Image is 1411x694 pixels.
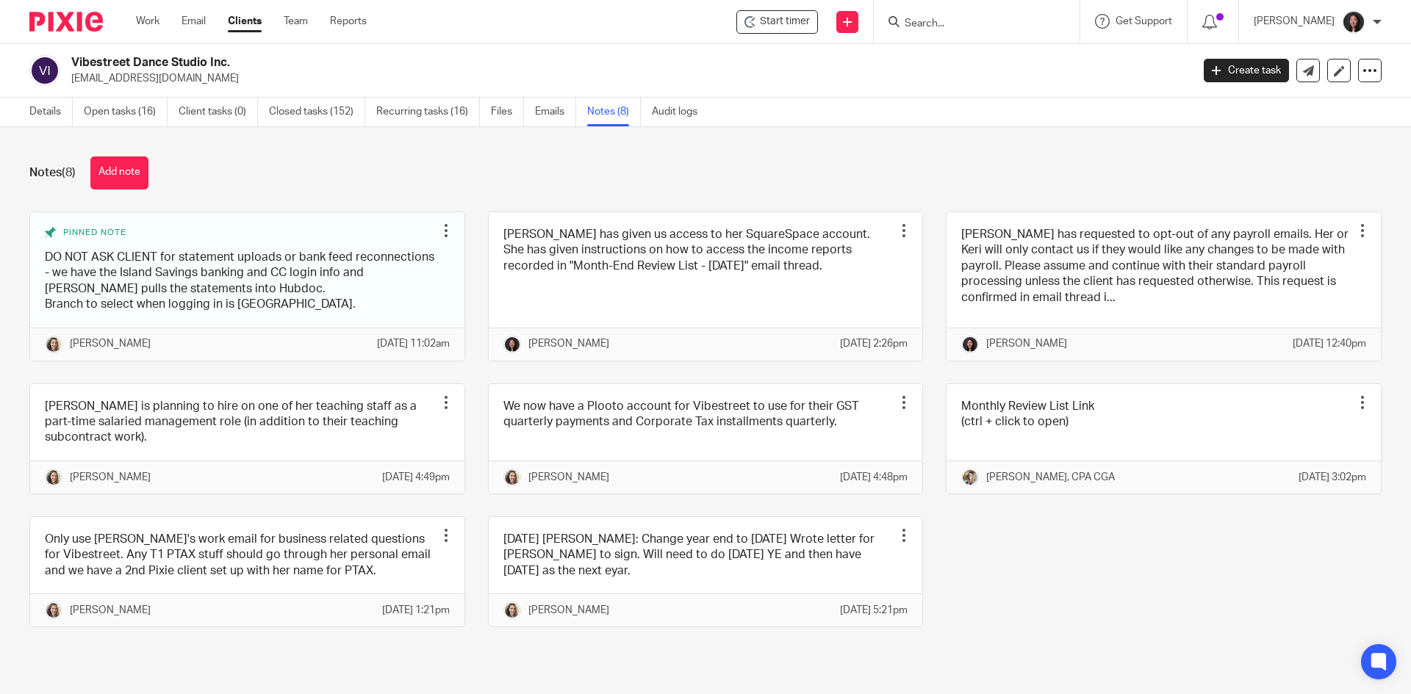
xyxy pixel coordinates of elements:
[71,71,1182,86] p: [EMAIL_ADDRESS][DOMAIN_NAME]
[840,603,908,618] p: [DATE] 5:21pm
[491,98,524,126] a: Files
[377,336,450,351] p: [DATE] 11:02am
[71,55,960,71] h2: Vibestreet Dance Studio Inc.
[136,14,159,29] a: Work
[535,98,576,126] a: Emails
[70,470,151,485] p: [PERSON_NAME]
[903,18,1035,31] input: Search
[1254,14,1335,29] p: [PERSON_NAME]
[528,470,609,485] p: [PERSON_NAME]
[1342,10,1365,34] img: Lili%20square.jpg
[179,98,258,126] a: Client tasks (0)
[29,98,73,126] a: Details
[961,336,979,353] img: Lili%20square.jpg
[45,227,435,239] div: Pinned note
[228,14,262,29] a: Clients
[736,10,818,34] div: Vibestreet Dance Studio Inc.
[90,156,148,189] button: Add note
[70,603,151,618] p: [PERSON_NAME]
[382,470,450,485] p: [DATE] 4:49pm
[840,336,908,351] p: [DATE] 2:26pm
[376,98,480,126] a: Recurring tasks (16)
[182,14,206,29] a: Email
[1293,336,1366,351] p: [DATE] 12:40pm
[587,98,641,126] a: Notes (8)
[760,14,810,29] span: Start timer
[29,55,60,86] img: svg%3E
[62,167,76,178] span: (8)
[70,336,151,351] p: [PERSON_NAME]
[986,470,1115,485] p: [PERSON_NAME], CPA CGA
[986,336,1067,351] p: [PERSON_NAME]
[528,603,609,618] p: [PERSON_NAME]
[29,12,103,32] img: Pixie
[45,336,62,353] img: IMG_7896.JPG
[503,601,521,619] img: IMG_7896.JPG
[1116,16,1172,26] span: Get Support
[330,14,367,29] a: Reports
[1299,470,1366,485] p: [DATE] 3:02pm
[840,470,908,485] p: [DATE] 4:48pm
[652,98,708,126] a: Audit logs
[382,603,450,618] p: [DATE] 1:21pm
[503,336,521,353] img: Lili%20square.jpg
[45,601,62,619] img: IMG_7896.JPG
[528,336,609,351] p: [PERSON_NAME]
[29,165,76,181] h1: Notes
[84,98,168,126] a: Open tasks (16)
[269,98,365,126] a: Closed tasks (152)
[1204,59,1289,82] a: Create task
[45,469,62,486] img: IMG_7896.JPG
[284,14,308,29] a: Team
[503,469,521,486] img: IMG_7896.JPG
[961,469,979,486] img: Chrissy%20McGale%20Bio%20Pic%201.jpg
